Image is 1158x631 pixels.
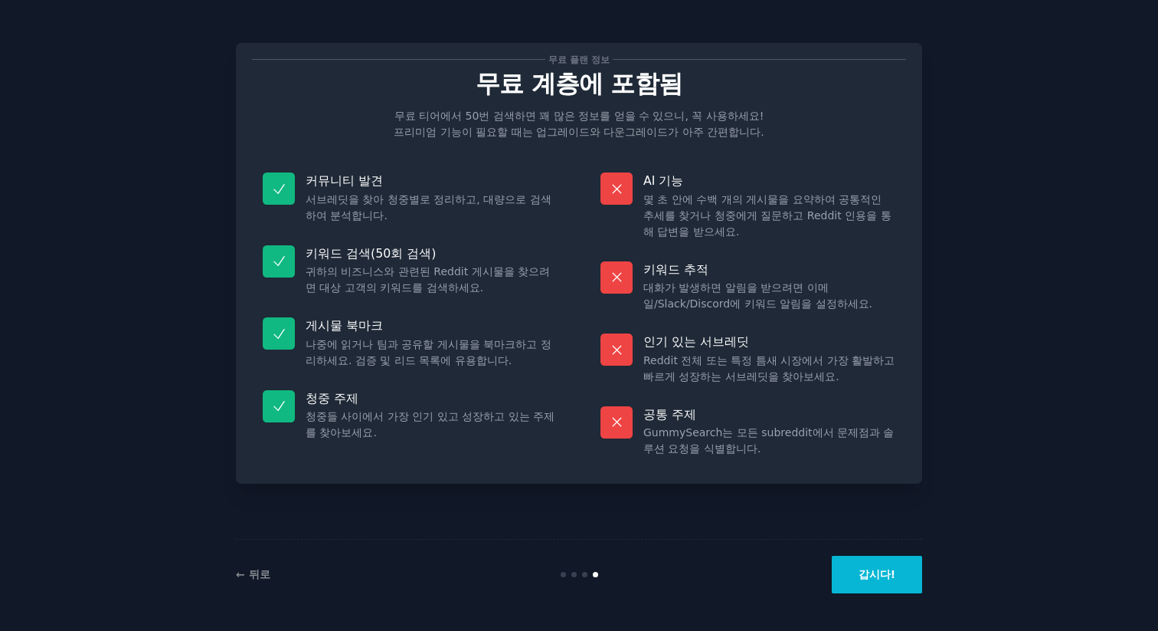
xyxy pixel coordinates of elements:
[643,281,872,310] font: 대화가 발생하면 알림을 받으려면 이메일/Slack/Discord에 키워드 알림을 설정하세요.
[476,70,682,97] font: 무료 계층에 포함됨
[643,354,895,383] font: Reddit 전체 또는 특정 틈새 시장에서 가장 활발하고 빠르게 성장하는 서브레딧을 찾아보세요.
[859,568,895,580] font: 갑시다!
[306,173,383,188] font: 커뮤니티 발견
[394,110,764,122] font: 무료 티어에서 50번 검색하면 꽤 많은 정보를 얻을 수 있으니, 꼭 사용하세요!
[394,126,764,138] font: 프리미엄 기능이 필요할 때는 업그레이드와 다운그레이드가 아주 간편합니다.
[236,568,270,580] a: ← 뒤로
[832,556,922,593] button: 갑시다!
[306,410,554,439] font: 청중들 사이에서 가장 인기 있고 성장하고 있는 주제를 찾아보세요.
[306,265,550,294] font: 귀하의 비즈니스와 관련된 Reddit 게시물을 찾으려면 대상 고객의 키워드를 검색하세요.
[306,246,436,261] font: 키워드 검색(50회 검색)
[643,262,708,277] font: 키워드 추적
[643,193,891,238] font: 몇 초 안에 수백 개의 게시물을 요약하여 공통적인 추세를 찾거나 청중에게 질문하고 Reddit 인용을 통해 답변을 받으세요.
[306,193,551,222] font: 서브레딧을 찾아 청중별로 정리하고, 대량으로 검색하여 분석합니다.
[643,334,749,349] font: 인기 있는 서브레딧
[643,426,894,455] font: GummySearch는 모든 subreddit에서 문제점과 솔루션 요청을 식별합니다.
[548,54,610,65] font: 무료 플랜 정보
[306,318,383,333] font: 게시물 북마크
[306,338,551,366] font: 나중에 읽거나 팀과 공유할 게시물을 북마크하고 정리하세요. 검증 및 리드 목록에 유용합니다.
[643,407,696,422] font: 공통 주제
[306,391,358,406] font: 청중 주제
[643,173,683,188] font: AI 기능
